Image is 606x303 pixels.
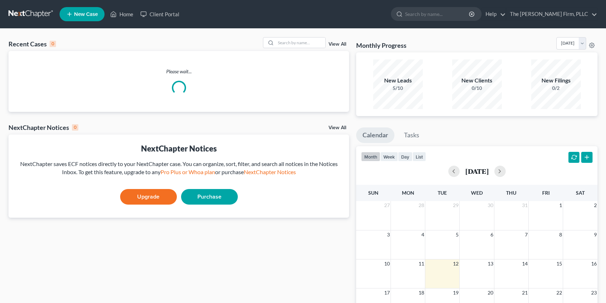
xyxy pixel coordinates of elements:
span: 3 [386,230,391,239]
a: Home [107,8,137,21]
span: Wed [471,190,483,196]
span: Fri [542,190,550,196]
a: Tasks [398,127,426,143]
span: 31 [521,201,528,210]
span: 12 [452,259,459,268]
span: 22 [556,288,563,297]
span: 8 [559,230,563,239]
span: 10 [383,259,391,268]
span: 28 [418,201,425,210]
span: Thu [506,190,516,196]
div: NextChapter Notices [9,123,78,132]
div: New Clients [452,76,502,85]
span: 18 [418,288,425,297]
span: 1 [559,201,563,210]
button: list [413,152,426,161]
a: Purchase [181,189,238,205]
span: 19 [452,288,459,297]
div: Recent Cases [9,40,56,48]
a: View All [329,125,346,130]
button: day [398,152,413,161]
span: 9 [593,230,597,239]
a: Help [482,8,506,21]
span: 23 [590,288,597,297]
span: 4 [421,230,425,239]
span: 13 [487,259,494,268]
span: Sun [368,190,378,196]
a: The [PERSON_NAME] Firm, PLLC [506,8,597,21]
a: Pro Plus or Whoa plan [161,168,215,175]
span: 21 [521,288,528,297]
button: week [380,152,398,161]
div: NextChapter Notices [14,143,343,154]
span: Tue [438,190,447,196]
input: Search by name... [276,38,325,48]
span: 11 [418,259,425,268]
span: 14 [521,259,528,268]
span: New Case [74,12,98,17]
span: Mon [402,190,414,196]
span: 29 [452,201,459,210]
span: 7 [524,230,528,239]
div: New Filings [531,76,581,85]
div: 0 [72,124,78,131]
h2: [DATE] [465,167,489,175]
span: 15 [556,259,563,268]
span: 2 [593,201,597,210]
span: 20 [487,288,494,297]
input: Search by name... [405,7,470,21]
a: Client Portal [137,8,183,21]
div: 0 [50,41,56,47]
span: 16 [590,259,597,268]
span: Sat [576,190,585,196]
div: 0/2 [531,85,581,92]
div: 0/10 [452,85,502,92]
a: NextChapter Notices [244,168,296,175]
h3: Monthly Progress [356,41,406,50]
div: New Leads [373,76,423,85]
span: 17 [383,288,391,297]
div: NextChapter saves ECF notices directly to your NextChapter case. You can organize, sort, filter, ... [14,160,343,176]
span: 5 [455,230,459,239]
span: 6 [490,230,494,239]
a: Upgrade [120,189,177,205]
p: Please wait... [9,68,349,75]
span: 30 [487,201,494,210]
span: 27 [383,201,391,210]
div: 5/10 [373,85,423,92]
a: View All [329,42,346,47]
button: month [361,152,380,161]
a: Calendar [356,127,394,143]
